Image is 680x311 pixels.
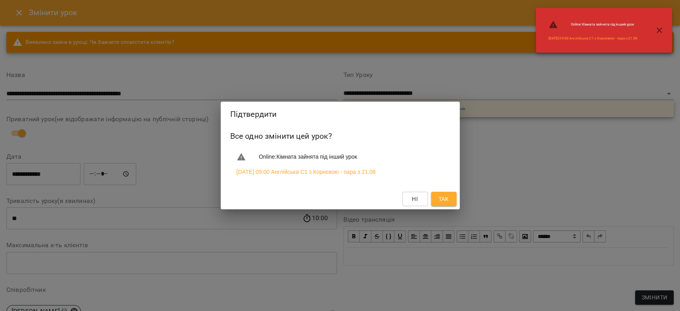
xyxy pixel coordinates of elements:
[412,194,418,204] span: Ні
[549,36,637,41] a: [DATE] 09:00 Англійська С1 з Корнєвою - пара з 21.08
[438,194,449,204] span: Так
[402,192,428,206] button: Ні
[230,108,450,120] h2: Підтвердити
[431,192,457,206] button: Так
[230,149,450,165] li: Online : Кімната зайнята під інший урок
[237,168,376,176] a: [DATE] 09:00 Англійська С1 з Корнєвою - пара з 21.08
[542,17,644,33] li: Online : Кімната зайнята під інший урок
[230,130,450,142] h6: Все одно змінити цей урок?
